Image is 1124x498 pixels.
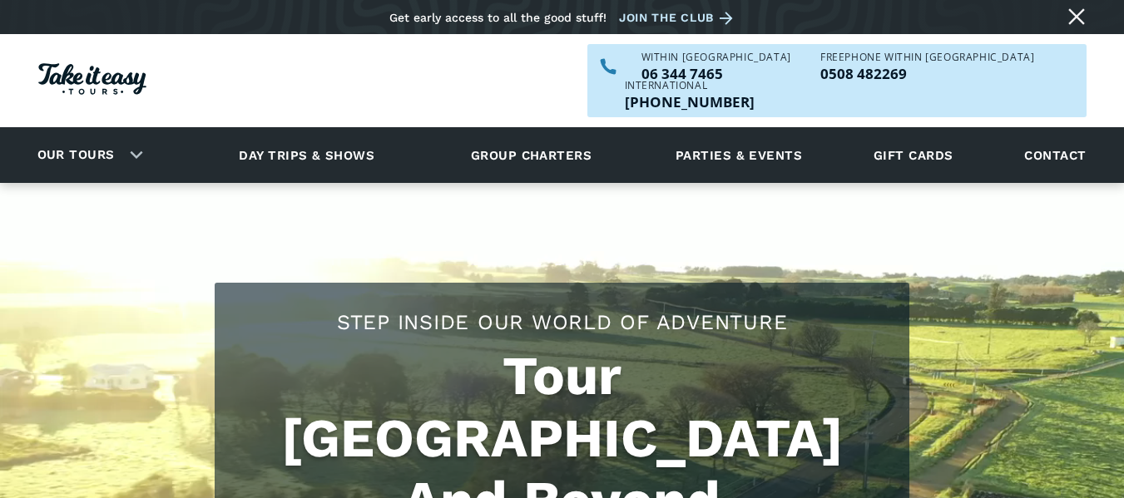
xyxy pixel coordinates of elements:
p: 06 344 7465 [641,67,791,81]
div: WITHIN [GEOGRAPHIC_DATA] [641,52,791,62]
div: Get early access to all the good stuff! [389,11,607,24]
div: Our tours [17,132,156,178]
a: Call us outside of NZ on +6463447465 [625,95,755,109]
div: International [625,81,755,91]
a: Close message [1063,3,1090,30]
a: Gift cards [865,132,962,178]
a: Homepage [38,55,146,107]
a: Parties & events [667,132,810,178]
p: [PHONE_NUMBER] [625,95,755,109]
a: Day trips & shows [218,132,395,178]
p: 0508 482269 [820,67,1034,81]
a: Group charters [450,132,612,178]
a: Our tours [25,136,127,175]
a: Call us freephone within NZ on 0508482269 [820,67,1034,81]
a: Call us within NZ on 063447465 [641,67,791,81]
a: Join the club [619,7,739,28]
div: Freephone WITHIN [GEOGRAPHIC_DATA] [820,52,1034,62]
h2: Step Inside Our World Of Adventure [231,308,893,337]
a: Contact [1016,132,1094,178]
img: Take it easy Tours logo [38,63,146,95]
